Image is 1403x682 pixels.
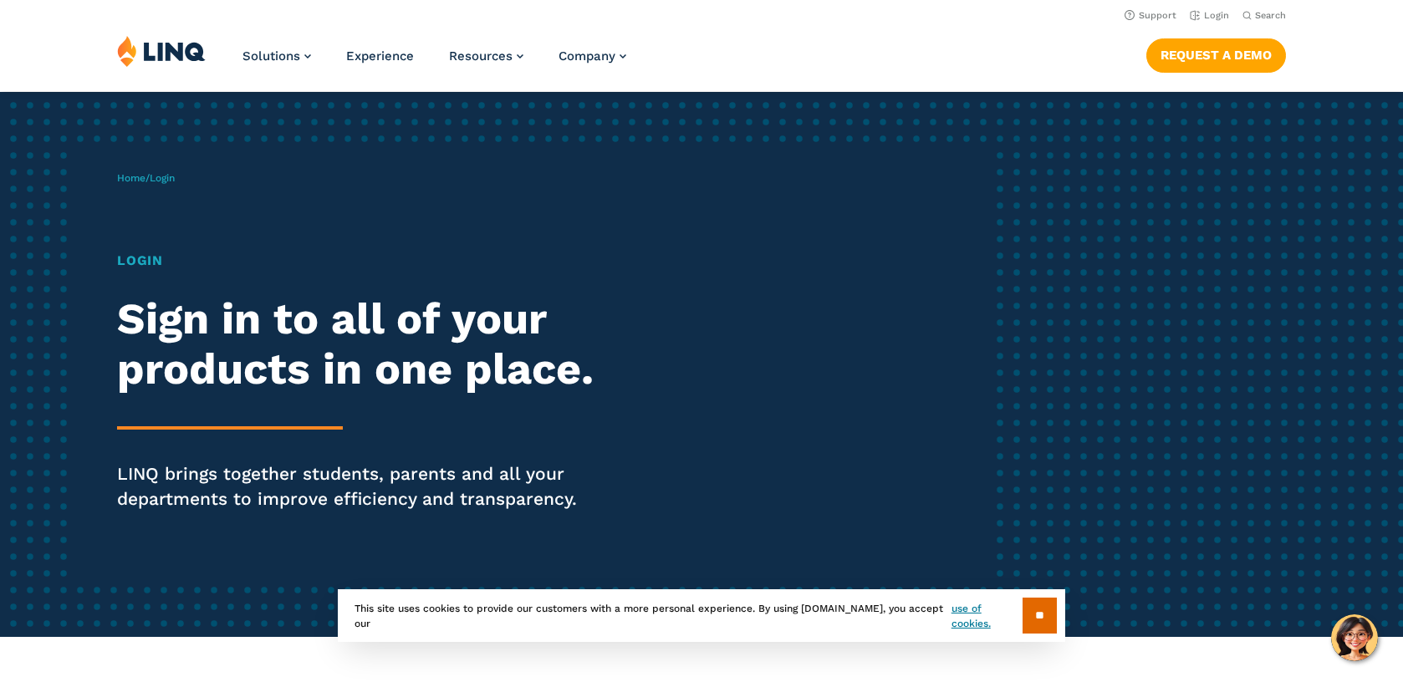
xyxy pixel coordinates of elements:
[242,35,626,90] nav: Primary Navigation
[1125,10,1176,21] a: Support
[449,48,523,64] a: Resources
[346,48,414,64] a: Experience
[1331,614,1378,661] button: Hello, have a question? Let’s chat.
[1190,10,1229,21] a: Login
[117,461,658,511] p: LINQ brings together students, parents and all your departments to improve efficiency and transpa...
[117,35,206,67] img: LINQ | K‑12 Software
[117,172,145,184] a: Home
[242,48,300,64] span: Solutions
[1242,9,1286,22] button: Open Search Bar
[338,589,1065,642] div: This site uses cookies to provide our customers with a more personal experience. By using [DOMAIN...
[117,294,658,394] h2: Sign in to all of your products in one place.
[1146,38,1286,72] a: Request a Demo
[449,48,513,64] span: Resources
[559,48,615,64] span: Company
[1146,35,1286,72] nav: Button Navigation
[117,172,175,184] span: /
[951,601,1023,631] a: use of cookies.
[559,48,626,64] a: Company
[150,172,175,184] span: Login
[1255,10,1286,21] span: Search
[117,251,658,271] h1: Login
[242,48,311,64] a: Solutions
